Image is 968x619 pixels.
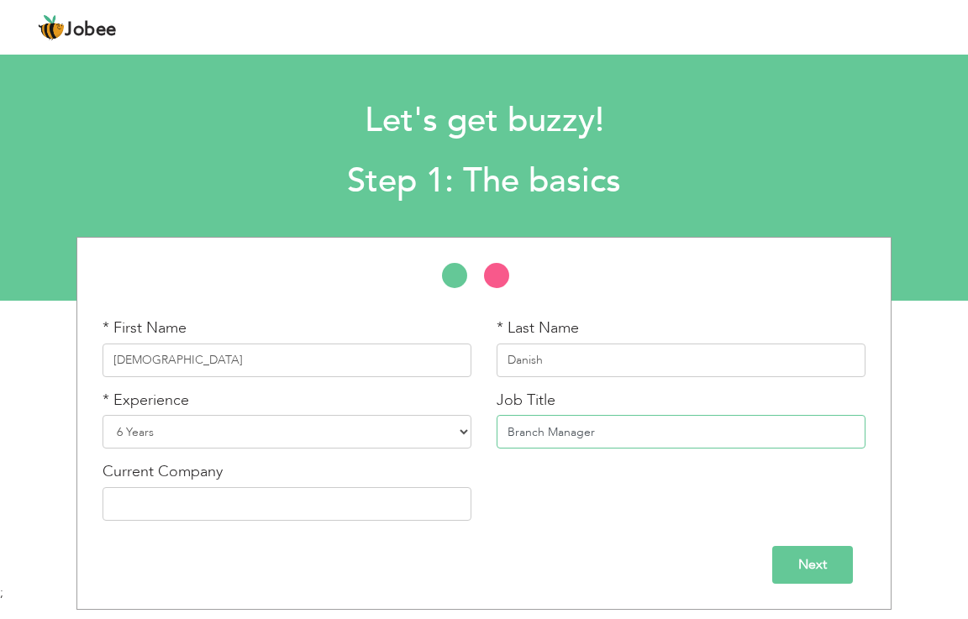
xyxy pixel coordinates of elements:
[38,14,65,41] img: jobee.io
[103,317,187,339] label: * First Name
[347,99,621,143] h1: Let's get buzzy!
[347,160,621,203] h2: Step 1: The basics
[103,461,223,483] label: Current Company
[497,390,555,412] label: Job Title
[65,21,117,39] span: Jobee
[772,546,853,584] input: Next
[103,390,189,412] label: * Experience
[497,317,579,339] label: * Last Name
